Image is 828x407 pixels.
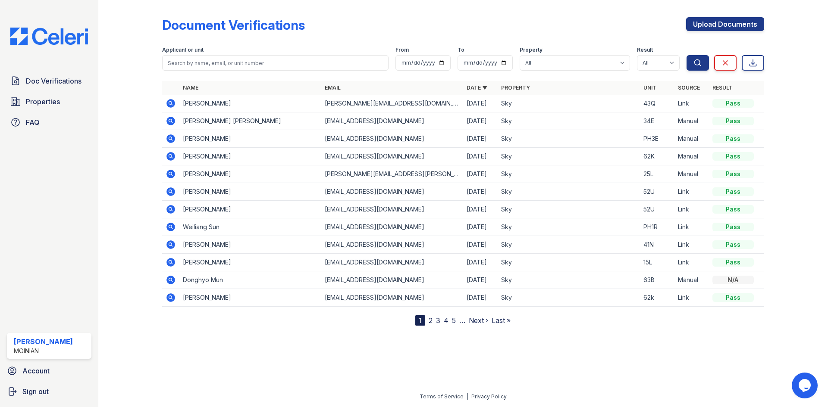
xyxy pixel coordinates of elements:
[3,362,95,379] a: Account
[712,117,754,125] div: Pass
[321,201,463,218] td: [EMAIL_ADDRESS][DOMAIN_NAME]
[640,254,674,271] td: 15L
[712,223,754,231] div: Pass
[674,289,709,307] td: Link
[498,236,640,254] td: Sky
[420,393,464,400] a: Terms of Service
[463,236,498,254] td: [DATE]
[712,240,754,249] div: Pass
[498,183,640,201] td: Sky
[14,347,73,355] div: Moinian
[498,218,640,236] td: Sky
[179,130,321,148] td: [PERSON_NAME]
[3,28,95,45] img: CE_Logo_Blue-a8612792a0a2168367f1c8372b55b34899dd931a85d93a1a3d3e32e68fde9ad4.png
[640,218,674,236] td: PH1R
[640,165,674,183] td: 25L
[179,289,321,307] td: [PERSON_NAME]
[463,289,498,307] td: [DATE]
[463,201,498,218] td: [DATE]
[492,316,511,325] a: Last »
[7,114,91,131] a: FAQ
[637,47,653,53] label: Result
[712,276,754,284] div: N/A
[321,218,463,236] td: [EMAIL_ADDRESS][DOMAIN_NAME]
[321,289,463,307] td: [EMAIL_ADDRESS][DOMAIN_NAME]
[179,218,321,236] td: Weiliang Sun
[640,271,674,289] td: 63B
[712,205,754,214] div: Pass
[712,134,754,143] div: Pass
[179,148,321,165] td: [PERSON_NAME]
[7,93,91,110] a: Properties
[498,165,640,183] td: Sky
[712,293,754,302] div: Pass
[463,254,498,271] td: [DATE]
[712,84,733,91] a: Result
[498,148,640,165] td: Sky
[640,95,674,112] td: 43Q
[640,183,674,201] td: 52U
[792,373,819,398] iframe: chat widget
[436,316,440,325] a: 3
[501,84,530,91] a: Property
[643,84,656,91] a: Unit
[674,95,709,112] td: Link
[179,236,321,254] td: [PERSON_NAME]
[179,271,321,289] td: Donghyo Mun
[321,95,463,112] td: [PERSON_NAME][EMAIL_ADDRESS][DOMAIN_NAME]
[26,96,60,107] span: Properties
[325,84,341,91] a: Email
[674,183,709,201] td: Link
[467,393,468,400] div: |
[469,316,488,325] a: Next ›
[7,72,91,90] a: Doc Verifications
[463,112,498,130] td: [DATE]
[458,47,464,53] label: To
[471,393,507,400] a: Privacy Policy
[321,254,463,271] td: [EMAIL_ADDRESS][DOMAIN_NAME]
[712,187,754,196] div: Pass
[674,130,709,148] td: Manual
[179,165,321,183] td: [PERSON_NAME]
[640,236,674,254] td: 41N
[674,271,709,289] td: Manual
[444,316,448,325] a: 4
[712,170,754,178] div: Pass
[321,271,463,289] td: [EMAIL_ADDRESS][DOMAIN_NAME]
[463,218,498,236] td: [DATE]
[686,17,764,31] a: Upload Documents
[712,258,754,267] div: Pass
[179,254,321,271] td: [PERSON_NAME]
[674,218,709,236] td: Link
[183,84,198,91] a: Name
[429,316,433,325] a: 2
[26,117,40,127] span: FAQ
[415,315,425,326] div: 1
[463,95,498,112] td: [DATE]
[463,271,498,289] td: [DATE]
[674,148,709,165] td: Manual
[179,95,321,112] td: [PERSON_NAME]
[640,289,674,307] td: 62k
[467,84,487,91] a: Date ▼
[321,148,463,165] td: [EMAIL_ADDRESS][DOMAIN_NAME]
[498,201,640,218] td: Sky
[321,130,463,148] td: [EMAIL_ADDRESS][DOMAIN_NAME]
[674,112,709,130] td: Manual
[640,201,674,218] td: 52U
[463,130,498,148] td: [DATE]
[498,95,640,112] td: Sky
[463,148,498,165] td: [DATE]
[520,47,543,53] label: Property
[674,201,709,218] td: Link
[459,315,465,326] span: …
[640,148,674,165] td: 62K
[3,383,95,400] a: Sign out
[452,316,456,325] a: 5
[321,165,463,183] td: [PERSON_NAME][EMAIL_ADDRESS][PERSON_NAME][DOMAIN_NAME]
[674,254,709,271] td: Link
[321,183,463,201] td: [EMAIL_ADDRESS][DOMAIN_NAME]
[463,183,498,201] td: [DATE]
[498,130,640,148] td: Sky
